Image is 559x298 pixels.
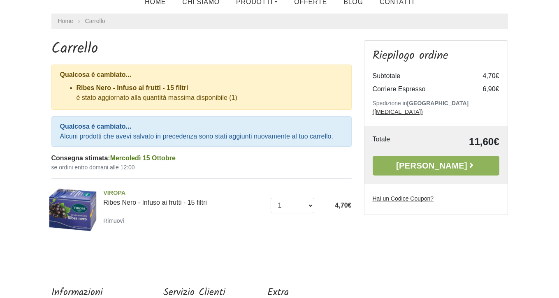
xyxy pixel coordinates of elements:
[51,153,352,163] div: Consegna stimata:
[103,217,124,224] small: Rimuovi
[103,215,128,226] a: Rimuovi
[373,83,466,96] td: Corriere Espresso
[373,99,499,116] p: Spedizione in
[49,185,97,234] img: Ribes Nero - Infuso ai frutti - 15 filtri
[60,70,343,80] div: Qualcosa è cambiato...
[85,18,105,24] a: Carrello
[419,134,499,149] td: 11,60€
[58,17,73,25] a: Home
[373,195,434,202] u: Hai un Codice Coupon?
[60,123,131,130] strong: Qualcosa è cambiato...
[335,202,351,209] span: 4,70€
[51,163,352,172] small: se ordini entro domani alle 12:00
[51,40,352,58] h1: Carrello
[51,116,352,147] div: Alcuni prodotti che avevi salvato in precedenza sono stati aggiunti nuovamente al tuo carrello.
[51,14,508,29] nav: breadcrumb
[77,84,188,91] strong: Ribes Nero - Infuso ai frutti - 15 filtri
[110,155,176,162] span: Mercoledì 15 Ottobre
[103,189,264,198] span: VIROPA
[373,156,499,176] a: [PERSON_NAME]
[407,100,469,106] b: [GEOGRAPHIC_DATA]
[373,109,423,115] a: ([MEDICAL_DATA])
[373,69,466,83] td: Subtotale
[373,134,419,149] td: Totale
[373,49,499,63] h3: Riepilogo ordine
[373,194,434,203] label: Hai un Codice Coupon?
[466,69,499,83] td: 4,70€
[77,83,343,103] li: è stato aggiornato alla quantità massima disponibile (1)
[103,189,264,206] a: VIROPARibes Nero - Infuso ai frutti - 15 filtri
[466,83,499,96] td: 6,90€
